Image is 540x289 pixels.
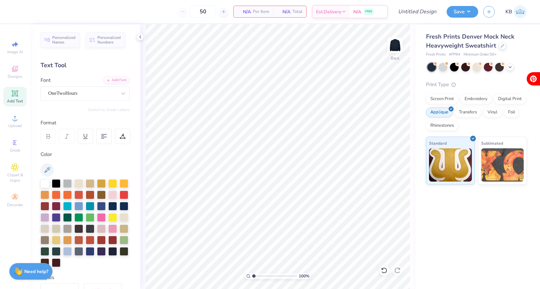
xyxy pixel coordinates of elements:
[365,9,372,14] span: FREE
[253,8,269,15] span: Per Item
[238,8,251,15] span: N/A
[514,5,527,18] img: Katie Binkowski
[494,94,526,104] div: Digital Print
[52,35,76,45] span: Personalized Names
[447,6,478,18] button: Save
[505,5,527,18] a: KB
[24,268,48,275] strong: Need help?
[3,172,27,183] span: Clipart & logos
[426,107,453,117] div: Applique
[388,39,402,52] img: Back
[8,123,22,128] span: Upload
[391,55,399,61] div: Back
[483,107,502,117] div: Vinyl
[455,107,481,117] div: Transfers
[429,148,472,182] img: Standard
[429,140,447,147] span: Standard
[504,107,519,117] div: Foil
[190,6,216,18] input: – –
[88,107,130,112] button: Switch to Greek Letters
[393,5,442,18] input: Untitled Design
[460,94,492,104] div: Embroidery
[505,8,512,16] span: KB
[41,76,51,84] label: Font
[41,274,130,281] div: Styles
[426,52,446,58] span: Fresh Prints
[103,76,130,84] div: Add Font
[464,52,497,58] span: Minimum Order: 50 +
[481,148,524,182] img: Sublimated
[426,81,527,88] div: Print Type
[292,8,302,15] span: Total
[316,8,341,15] span: Est. Delivery
[41,119,130,127] div: Format
[299,273,309,279] span: 100 %
[449,52,460,58] span: # FP94
[10,148,20,153] span: Greek
[8,74,22,79] span: Designs
[41,151,130,158] div: Color
[97,35,121,45] span: Personalized Numbers
[426,121,458,131] div: Rhinestones
[7,98,23,104] span: Add Text
[7,202,23,208] span: Decorate
[481,140,503,147] span: Sublimated
[426,33,514,50] span: Fresh Prints Denver Mock Neck Heavyweight Sweatshirt
[41,61,130,70] div: Text Tool
[426,94,458,104] div: Screen Print
[7,49,23,55] span: Image AI
[353,8,361,15] span: N/A
[277,8,290,15] span: N/A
